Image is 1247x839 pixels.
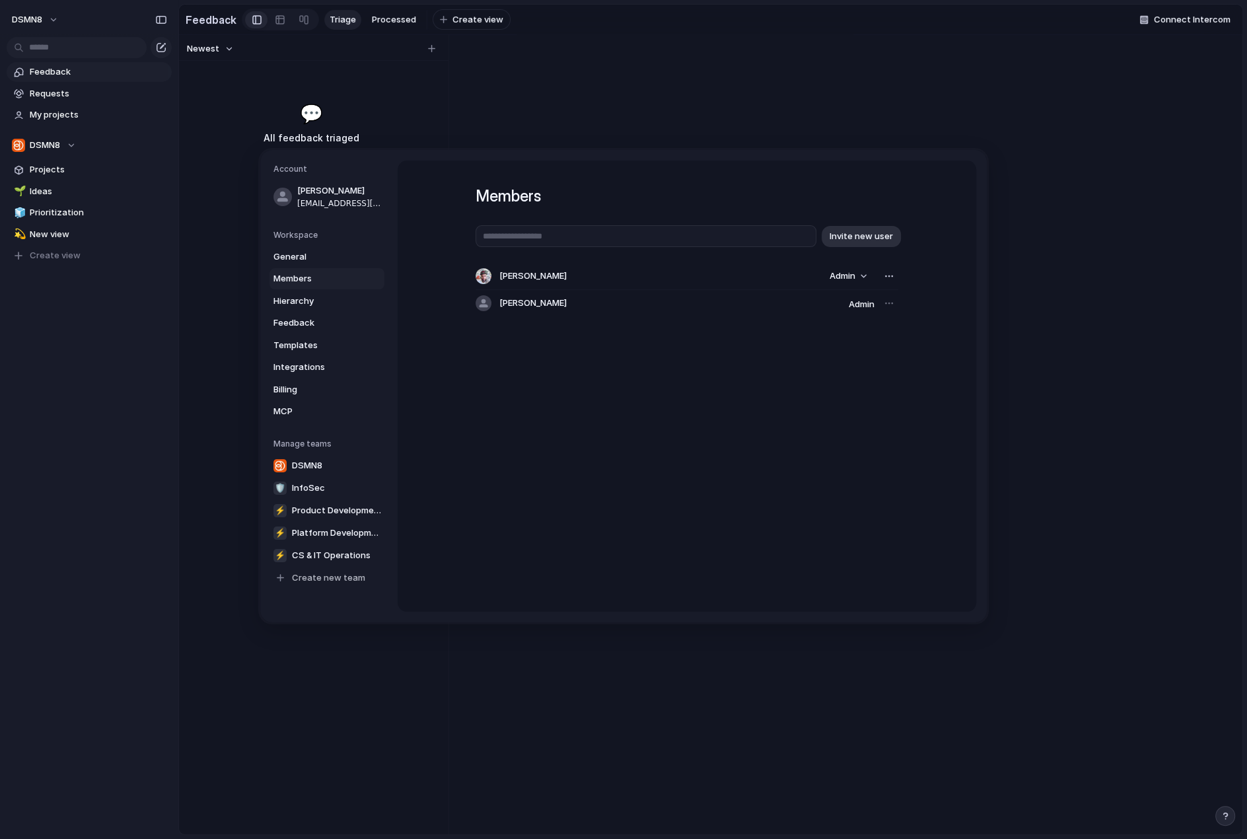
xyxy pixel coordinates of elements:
[269,290,384,311] a: Hierarchy
[269,312,384,334] a: Feedback
[297,184,382,198] span: [PERSON_NAME]
[292,503,382,517] span: Product Development
[822,267,874,285] button: Admin
[292,526,382,539] span: Platform Development
[292,571,365,584] span: Create new team
[273,338,358,351] span: Templates
[269,246,384,267] a: General
[292,548,371,562] span: CS & IT Operations
[269,455,386,476] a: DSMN8
[292,481,325,494] span: InfoSec
[273,272,358,285] span: Members
[273,316,358,330] span: Feedback
[273,548,287,562] div: ⚡
[269,379,384,400] a: Billing
[292,458,322,472] span: DSMN8
[273,481,287,494] div: 🛡
[269,357,384,378] a: Integrations
[849,299,874,309] span: Admin
[273,229,384,240] h5: Workspace
[269,180,384,213] a: [PERSON_NAME][EMAIL_ADDRESS][DOMAIN_NAME]
[830,229,893,242] span: Invite new user
[269,268,384,289] a: Members
[273,503,287,517] div: ⚡
[269,544,386,565] a: ⚡CS & IT Operations
[273,250,358,263] span: General
[499,297,567,310] span: [PERSON_NAME]
[273,294,358,307] span: Hierarchy
[822,225,901,246] button: Invite new user
[269,522,386,543] a: ⚡Platform Development
[273,383,358,396] span: Billing
[830,270,855,283] span: Admin
[269,499,386,521] a: ⚡Product Development
[476,184,898,208] h1: Members
[269,334,384,355] a: Templates
[499,270,567,283] span: [PERSON_NAME]
[273,405,358,418] span: MCP
[273,437,384,449] h5: Manage teams
[269,401,384,422] a: MCP
[273,163,384,175] h5: Account
[269,477,386,498] a: 🛡InfoSec
[269,567,386,588] a: Create new team
[297,197,382,209] span: [EMAIL_ADDRESS][DOMAIN_NAME]
[273,526,287,539] div: ⚡
[273,361,358,374] span: Integrations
